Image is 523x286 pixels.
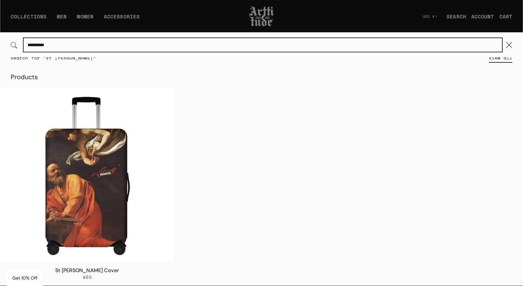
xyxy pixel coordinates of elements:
button: Close [502,38,516,52]
input: Search... [24,38,502,52]
a: Search for “st [PERSON_NAME]” [11,55,96,61]
h2: Products [0,67,523,88]
span: Get 10% Off [12,275,37,281]
a: View all [489,51,512,65]
span: View all [489,55,512,61]
div: Get 10% Off [6,270,43,286]
span: $85 [83,274,92,280]
a: St [PERSON_NAME] Cover [55,267,119,274]
img: St Matthew Luggage Cover [0,88,174,261]
span: Search for “st [PERSON_NAME]” [11,54,96,61]
a: St Matthew Luggage CoverSt Matthew Luggage Cover [0,88,174,261]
